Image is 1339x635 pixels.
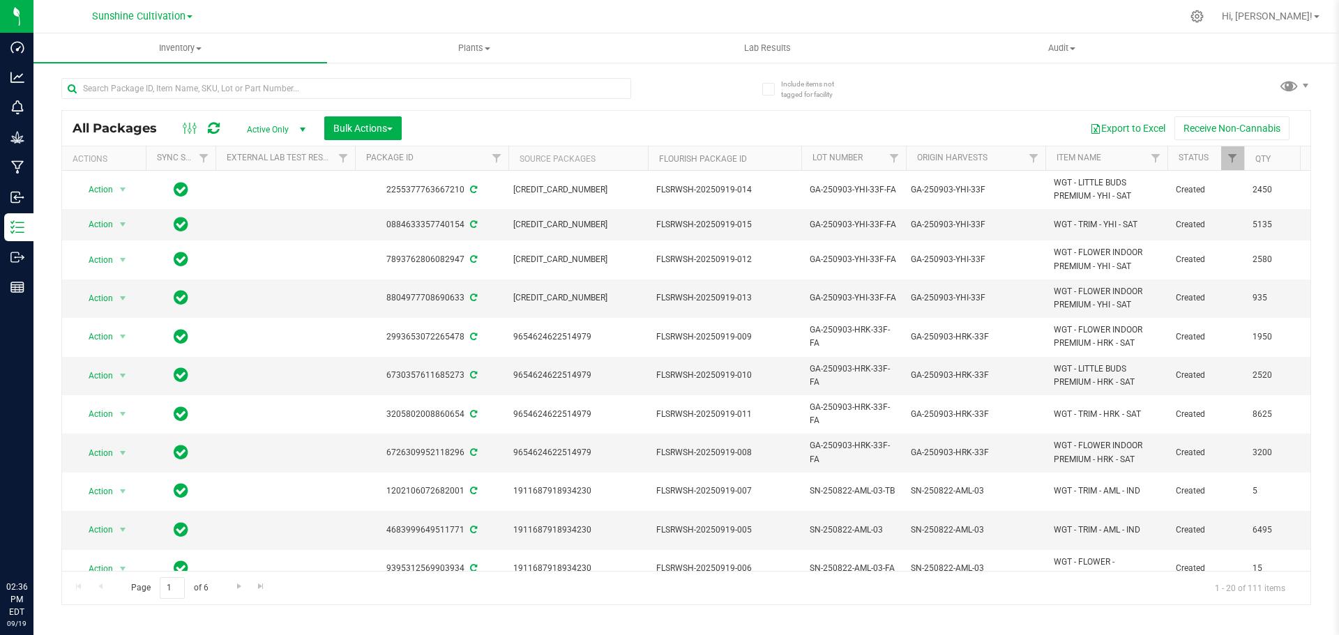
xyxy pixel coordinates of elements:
[174,443,188,462] span: In Sync
[1176,218,1236,231] span: Created
[353,218,510,231] div: 0884633357740154
[174,365,188,385] span: In Sync
[911,408,1041,421] div: Value 1: GA-250903-HRK-33F
[810,523,898,537] span: SN-250822-AML-03
[10,280,24,294] inline-svg: Reports
[621,33,914,63] a: Lab Results
[10,220,24,234] inline-svg: Inventory
[1054,285,1159,312] span: WGT - FLOWER INDOOR PREMIUM - YHI - SAT
[332,146,355,170] a: Filter
[353,408,510,421] div: 3205802008860654
[10,250,24,264] inline-svg: Outbound
[468,486,477,496] span: Sync from Compliance System
[1253,484,1306,498] span: 5
[513,291,644,305] div: Value 1: 5058174266374746
[468,563,477,573] span: Sync from Compliance System
[1253,291,1306,305] span: 935
[513,218,644,231] div: Value 1: 5058174266374746
[14,523,56,565] iframe: Resource center
[911,253,1041,266] div: Value 1: GA-250903-YHI-33F
[1176,330,1236,344] span: Created
[1253,446,1306,459] span: 3200
[76,289,114,308] span: Action
[810,401,898,427] span: GA-250903-HRK-33F-FA
[10,160,24,174] inline-svg: Manufacturing
[353,523,510,537] div: 4683999649511771
[656,218,793,231] span: FLSRWSH-20250919-015
[114,327,132,346] span: select
[508,146,648,171] th: Source Packages
[656,253,793,266] span: FLSRWSH-20250919-012
[114,180,132,199] span: select
[6,618,27,629] p: 09/19
[114,443,132,463] span: select
[911,523,1041,537] div: Value 1: SN-250822-AML-03
[76,404,114,424] span: Action
[114,250,132,270] span: select
[468,409,477,419] span: Sync from Compliance System
[174,180,188,199] span: In Sync
[1253,523,1306,537] span: 6495
[513,369,644,382] div: Value 1: 9654624622514979
[6,581,27,618] p: 02:36 PM EDT
[911,183,1041,197] div: Value 1: GA-250903-YHI-33F
[810,253,898,266] span: GA-250903-YHI-33F-FA
[10,40,24,54] inline-svg: Dashboard
[911,330,1041,344] div: Value 1: GA-250903-HRK-33F
[656,291,793,305] span: FLSRWSH-20250919-013
[160,577,185,599] input: 1
[33,33,327,63] a: Inventory
[10,100,24,114] inline-svg: Monitoring
[76,327,114,346] span: Action
[174,481,188,500] span: In Sync
[1253,183,1306,197] span: 2450
[1054,556,1159,582] span: WGT - FLOWER - UNTRIMMED - AML - IND
[656,562,793,575] span: FLSRWSH-20250919-006
[76,180,114,199] span: Action
[1144,146,1167,170] a: Filter
[513,446,644,459] div: Value 1: 9654624622514979
[114,289,132,308] span: select
[468,332,477,342] span: Sync from Compliance System
[1204,577,1296,598] span: 1 - 20 of 111 items
[1221,146,1244,170] a: Filter
[810,183,898,197] span: GA-250903-YHI-33F-FA
[1057,153,1101,162] a: Item Name
[10,70,24,84] inline-svg: Analytics
[353,369,510,382] div: 6730357611685273
[468,293,477,303] span: Sync from Compliance System
[1054,362,1159,389] span: WGT - LITTLE BUDS PREMIUM - HRK - SAT
[812,153,863,162] a: Lot Number
[114,559,132,579] span: select
[227,153,336,162] a: External Lab Test Result
[468,447,477,457] span: Sync from Compliance System
[513,183,644,197] div: Value 1: 5058174266374746
[1176,408,1236,421] span: Created
[1054,439,1159,466] span: WGT - FLOWER INDOOR PREMIUM - HRK - SAT
[911,369,1041,382] div: Value 1: GA-250903-HRK-33F
[353,330,510,344] div: 2993653072265478
[917,153,988,162] a: Origin Harvests
[114,215,132,234] span: select
[1253,253,1306,266] span: 2580
[911,562,1041,575] div: Value 1: SN-250822-AML-03
[1176,291,1236,305] span: Created
[76,482,114,501] span: Action
[1176,369,1236,382] span: Created
[1176,562,1236,575] span: Created
[513,330,644,344] div: Value 1: 9654624622514979
[174,558,188,578] span: In Sync
[353,484,510,498] div: 1202106072682001
[114,366,132,385] span: select
[76,520,114,540] span: Action
[725,42,810,54] span: Lab Results
[73,121,171,136] span: All Packages
[76,559,114,579] span: Action
[781,79,851,100] span: Include items not tagged for facility
[513,408,644,421] div: Value 1: 9654624622514979
[1054,323,1159,350] span: WGT - FLOWER INDOOR PREMIUM - HRK - SAT
[1174,116,1289,140] button: Receive Non-Cannabis
[468,525,477,535] span: Sync from Compliance System
[911,218,1041,231] div: Value 1: GA-250903-YHI-33F
[229,577,249,596] a: Go to the next page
